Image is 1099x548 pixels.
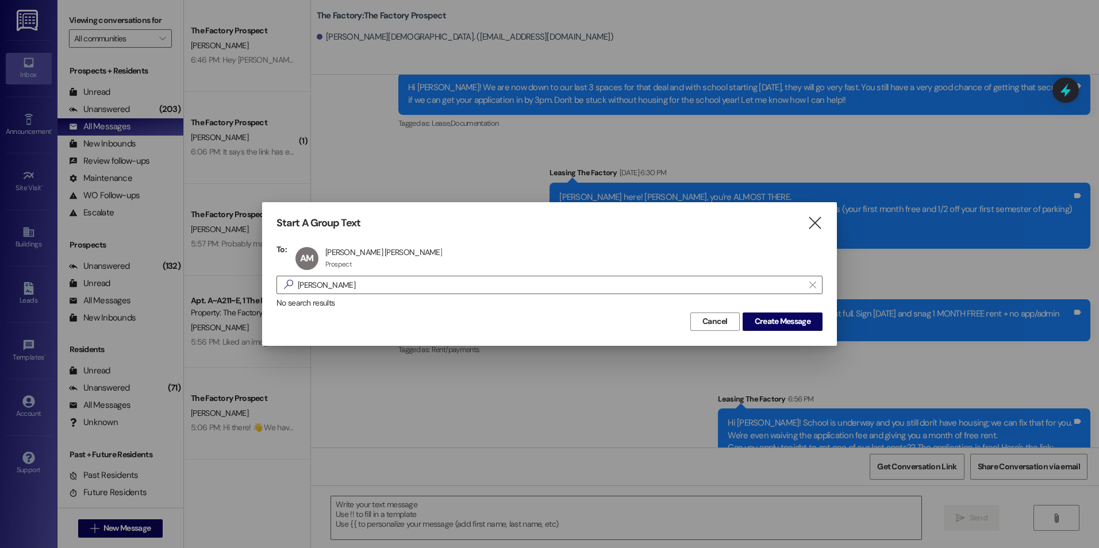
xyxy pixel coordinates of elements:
[325,260,352,269] div: Prospect
[807,217,823,229] i: 
[690,312,740,331] button: Cancel
[300,252,313,264] span: AM
[276,217,360,230] h3: Start A Group Text
[298,277,804,293] input: Search for any contact or apartment
[804,276,822,294] button: Clear text
[755,315,810,327] span: Create Message
[276,244,287,254] h3: To:
[325,247,442,257] div: [PERSON_NAME] [PERSON_NAME]
[279,279,298,291] i: 
[276,297,823,309] div: No search results
[809,280,816,290] i: 
[743,312,823,331] button: Create Message
[702,315,728,327] span: Cancel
